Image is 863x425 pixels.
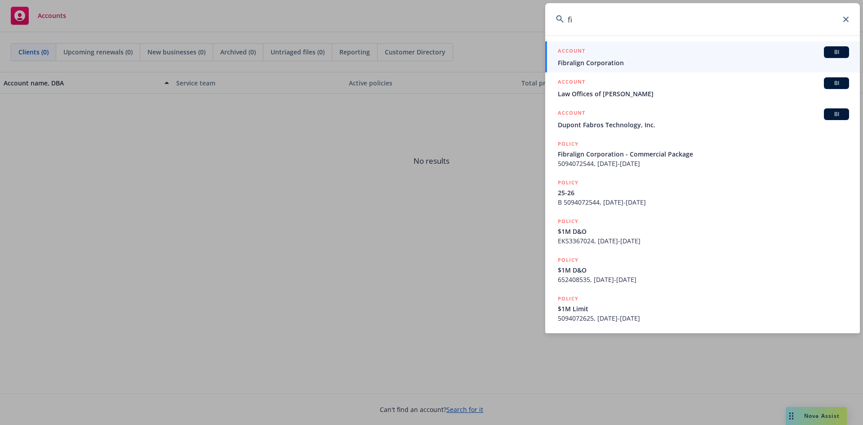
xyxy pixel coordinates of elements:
[558,275,849,284] span: 652408535, [DATE]-[DATE]
[558,46,585,57] h5: ACCOUNT
[558,197,849,207] span: B 5094072544, [DATE]-[DATE]
[558,236,849,246] span: EKS3367024, [DATE]-[DATE]
[545,3,860,36] input: Search...
[545,173,860,212] a: POLICY25-26B 5094072544, [DATE]-[DATE]
[827,79,845,87] span: BI
[545,212,860,251] a: POLICY$1M D&OEKS3367024, [DATE]-[DATE]
[558,159,849,168] span: 5094072544, [DATE]-[DATE]
[558,217,578,226] h5: POLICY
[545,103,860,134] a: ACCOUNTBIDupont Fabros Technology, Inc.
[558,178,578,187] h5: POLICY
[558,139,578,148] h5: POLICY
[545,289,860,328] a: POLICY$1M Limit5094072625, [DATE]-[DATE]
[558,89,849,98] span: Law Offices of [PERSON_NAME]
[827,48,845,56] span: BI
[558,58,849,67] span: Fibralign Corporation
[827,110,845,118] span: BI
[558,149,849,159] span: Fibralign Corporation - Commercial Package
[558,294,578,303] h5: POLICY
[545,72,860,103] a: ACCOUNTBILaw Offices of [PERSON_NAME]
[558,313,849,323] span: 5094072625, [DATE]-[DATE]
[558,108,585,119] h5: ACCOUNT
[545,134,860,173] a: POLICYFibralign Corporation - Commercial Package5094072544, [DATE]-[DATE]
[558,77,585,88] h5: ACCOUNT
[558,265,849,275] span: $1M D&O
[545,251,860,289] a: POLICY$1M D&O652408535, [DATE]-[DATE]
[558,227,849,236] span: $1M D&O
[545,41,860,72] a: ACCOUNTBIFibralign Corporation
[558,304,849,313] span: $1M Limit
[558,120,849,130] span: Dupont Fabros Technology, Inc.
[558,188,849,197] span: 25-26
[558,255,578,264] h5: POLICY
